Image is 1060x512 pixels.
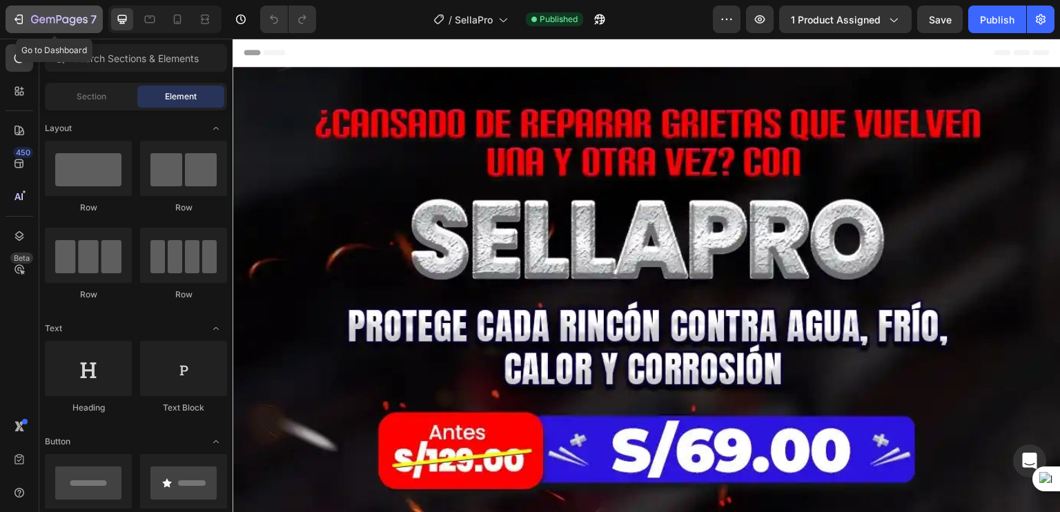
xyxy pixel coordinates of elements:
div: Heading [45,402,132,414]
button: Publish [968,6,1026,33]
span: Section [77,90,106,103]
span: Layout [45,122,72,135]
span: Save [929,14,952,26]
span: Toggle open [205,117,227,139]
span: Toggle open [205,431,227,453]
div: Row [140,288,227,301]
div: Row [140,201,227,214]
div: Row [45,288,132,301]
span: Toggle open [205,317,227,339]
span: SellaPro [455,12,493,27]
div: Undo/Redo [260,6,316,33]
button: Save [917,6,963,33]
div: Beta [10,253,33,264]
p: 7 [90,11,97,28]
input: Search Sections & Elements [45,44,227,72]
iframe: Design area [233,39,1060,512]
button: 1 product assigned [779,6,912,33]
div: Row [45,201,132,214]
span: Published [540,13,578,26]
span: / [449,12,452,27]
div: Publish [980,12,1014,27]
div: Open Intercom Messenger [1013,444,1046,477]
span: Text [45,322,62,335]
span: Element [165,90,197,103]
span: Button [45,435,70,448]
span: 1 product assigned [791,12,881,27]
button: 7 [6,6,103,33]
div: 450 [13,147,33,158]
div: Text Block [140,402,227,414]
